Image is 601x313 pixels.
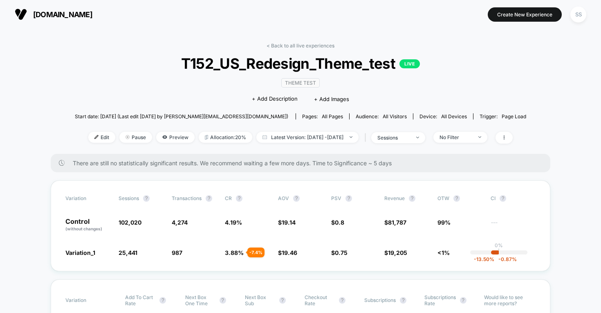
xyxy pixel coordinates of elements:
p: LIVE [399,59,420,68]
span: Edit [88,132,115,143]
a: < Back to all live experiences [267,43,334,49]
span: $ [384,219,406,226]
button: ? [460,297,466,304]
span: (without changes) [65,226,102,231]
span: 987 [172,249,182,256]
span: 4,274 [172,219,188,226]
img: end [350,136,352,138]
span: $ [278,249,297,256]
button: ? [409,195,415,202]
div: Audience: [356,113,407,119]
img: end [416,137,419,138]
button: ? [206,195,212,202]
span: -0.87 % [494,256,517,262]
span: OTW [437,195,482,202]
p: | [498,248,500,254]
span: 19.14 [282,219,296,226]
span: CI [491,195,536,202]
p: 0% [495,242,503,248]
button: Create New Experience [488,7,562,22]
span: + Add Images [314,96,349,102]
span: Revenue [384,195,405,201]
span: 19.46 [282,249,297,256]
span: Allocation: 20% [199,132,252,143]
button: ? [293,195,300,202]
span: <1% [437,249,450,256]
img: rebalance [205,135,208,140]
span: all pages [322,113,343,119]
span: 99% [437,219,451,226]
span: 102,020 [119,219,141,226]
span: Next Box One Time [185,294,215,306]
span: Sessions [119,195,139,201]
button: ? [345,195,352,202]
span: Page Load [502,113,526,119]
button: SS [568,6,589,23]
div: Pages: [302,113,343,119]
p: Control [65,218,110,232]
span: --- [491,220,536,232]
span: + Add Description [252,95,298,103]
span: Variation [65,195,110,202]
p: Would like to see more reports? [484,294,536,306]
span: Variation [65,294,110,306]
img: end [126,135,130,139]
img: calendar [262,135,267,139]
span: 0.8 [335,219,344,226]
span: PSV [331,195,341,201]
button: ? [339,297,345,304]
span: All Visitors [383,113,407,119]
span: Start date: [DATE] (Last edit [DATE] by [PERSON_NAME][EMAIL_ADDRESS][DOMAIN_NAME]) [75,113,288,119]
span: 4.19 % [225,219,242,226]
span: Transactions [172,195,202,201]
span: 3.88 % [225,249,244,256]
span: $ [331,219,344,226]
span: CR [225,195,232,201]
span: all devices [441,113,467,119]
span: Preview [156,132,195,143]
span: Pause [119,132,152,143]
div: SS [570,7,586,23]
span: 0.75 [335,249,348,256]
div: Trigger: [480,113,526,119]
span: Latest Version: [DATE] - [DATE] [256,132,359,143]
span: [DOMAIN_NAME] [33,10,92,19]
span: Subscriptions Rate [424,294,456,306]
span: $ [384,249,407,256]
span: -13.50 % [474,256,494,262]
button: [DOMAIN_NAME] [12,8,95,21]
button: ? [500,195,506,202]
img: Visually logo [15,8,27,20]
span: Add To Cart Rate [125,294,155,306]
span: Subscriptions [364,297,396,303]
span: Theme Test [281,78,320,88]
div: sessions [377,135,410,141]
div: No Filter [440,134,472,140]
span: Variation_1 [65,249,95,256]
span: Device: [413,113,473,119]
span: T152_US_Redesign_Theme_test [97,55,503,72]
span: $ [278,219,296,226]
img: edit [94,135,99,139]
span: | [363,132,371,144]
span: 19,205 [388,249,407,256]
span: There are still no statistically significant results. We recommend waiting a few more days . Time... [73,160,534,167]
button: ? [159,297,166,304]
button: ? [236,195,242,202]
span: $ [331,249,348,256]
span: 25,441 [119,249,137,256]
button: ? [453,195,460,202]
button: ? [400,297,406,304]
span: AOV [278,195,289,201]
span: 81,787 [388,219,406,226]
button: ? [143,195,150,202]
span: Next Box Sub [245,294,275,306]
button: ? [220,297,226,304]
span: Checkout Rate [305,294,335,306]
img: end [478,136,481,138]
div: - 7.4 % [247,248,265,257]
button: ? [279,297,286,304]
